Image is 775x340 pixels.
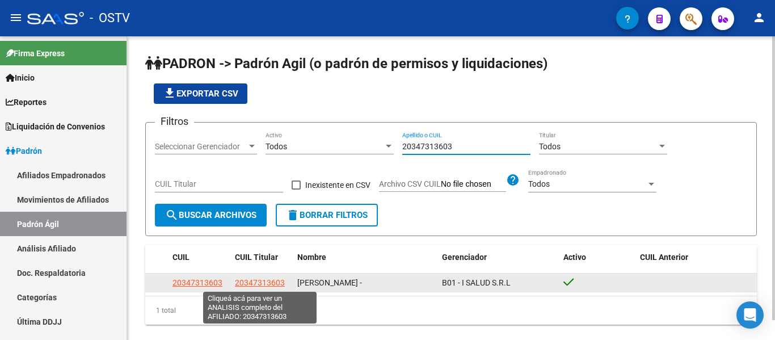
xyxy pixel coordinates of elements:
[379,179,441,188] span: Archivo CSV CUIL
[154,83,247,104] button: Exportar CSV
[172,278,222,287] span: 20347313603
[6,72,35,84] span: Inicio
[640,253,688,262] span: CUIL Anterior
[441,179,506,190] input: Archivo CSV CUIL
[752,11,766,24] mat-icon: person
[286,208,300,222] mat-icon: delete
[235,278,285,287] span: 20347313603
[6,145,42,157] span: Padrón
[506,173,520,187] mat-icon: help
[276,204,378,226] button: Borrar Filtros
[305,178,370,192] span: Inexistente en CSV
[165,208,179,222] mat-icon: search
[6,47,65,60] span: Firma Express
[286,210,368,220] span: Borrar Filtros
[293,245,437,270] datatable-header-cell: Nombre
[266,142,287,151] span: Todos
[90,6,130,31] span: - OSTV
[235,253,278,262] span: CUIL Titular
[165,210,256,220] span: Buscar Archivos
[6,120,105,133] span: Liquidación de Convenios
[155,142,247,152] span: Seleccionar Gerenciador
[563,253,586,262] span: Activo
[145,296,757,325] div: 1 total
[230,245,293,270] datatable-header-cell: CUIL Titular
[155,204,267,226] button: Buscar Archivos
[172,253,189,262] span: CUIL
[145,56,547,72] span: PADRON -> Padrón Agil (o padrón de permisos y liquidaciones)
[6,96,47,108] span: Reportes
[163,89,238,99] span: Exportar CSV
[736,301,764,329] div: Open Intercom Messenger
[539,142,561,151] span: Todos
[168,245,230,270] datatable-header-cell: CUIL
[559,245,635,270] datatable-header-cell: Activo
[528,179,550,188] span: Todos
[297,253,326,262] span: Nombre
[9,11,23,24] mat-icon: menu
[635,245,757,270] datatable-header-cell: CUIL Anterior
[437,245,559,270] datatable-header-cell: Gerenciador
[163,86,176,100] mat-icon: file_download
[442,253,487,262] span: Gerenciador
[442,278,511,287] span: B01 - I SALUD S.R.L
[155,114,194,129] h3: Filtros
[297,278,362,287] span: [PERSON_NAME] -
